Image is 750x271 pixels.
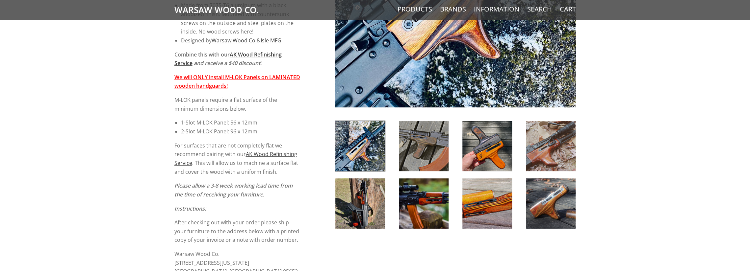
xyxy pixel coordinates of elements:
[174,51,282,67] strong: Combine this with our !
[174,205,206,212] em: Instructions:
[440,5,466,13] a: Brands
[462,121,512,171] img: AK Wood M-LOK Install Service
[174,74,300,90] strong: We will ONLY install M-LOK Panels on LAMINATED wooden handguards!
[261,37,281,44] a: Isle MFG
[174,96,300,113] p: M-LOK panels require a flat surface of the minimum dimensions below.
[174,182,293,198] em: Please allow a 3-8 week working lead time from the time of receiving your furniture.
[181,36,300,45] li: Designed by &
[335,178,385,229] img: AK Wood M-LOK Install Service
[335,121,385,171] img: AK Wood M-LOK Install Service
[174,150,297,167] a: AK Wood Refinishing Service
[174,259,249,266] span: [STREET_ADDRESS][US_STATE]
[174,250,220,258] span: Warsaw Wood Co.
[194,59,260,67] em: and receive a $40 discount
[212,37,257,44] a: Warsaw Wood Co.
[398,5,432,13] a: Products
[560,5,576,13] a: Cart
[174,218,300,244] p: After checking out with your order please ship your furniture to the address below with a printed...
[527,5,552,13] a: Search
[474,5,519,13] a: Information
[181,118,300,127] li: 1-Slot M-LOK Panel: 56 x 12mm
[174,141,300,176] p: For surfaces that are not completely flat we recommend pairing with our . This will allow us to m...
[526,121,576,171] img: AK Wood M-LOK Install Service
[526,178,576,229] img: AK Wood M-LOK Install Service
[181,127,300,136] li: 2-Slot M-LOK Panel: 96 x 12mm
[462,178,512,229] img: AK Wood M-LOK Install Service
[399,178,449,229] img: AK Wood M-LOK Install Service
[399,121,449,171] img: AK Wood M-LOK Install Service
